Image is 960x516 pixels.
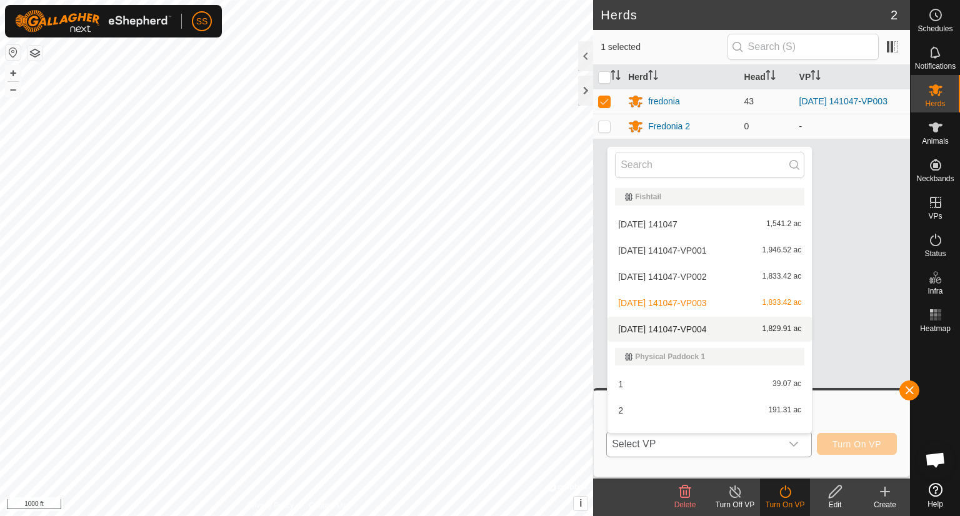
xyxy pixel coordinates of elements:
span: [DATE] 141047-VP002 [618,272,706,281]
span: [DATE] 141047-VP001 [618,246,706,255]
span: 1,946.52 ac [762,246,801,255]
li: 2025-08-22 141047 [607,212,812,237]
button: i [574,497,587,510]
button: Map Layers [27,46,42,61]
button: + [6,66,21,81]
span: 1 [618,380,623,389]
div: Turn On VP [760,499,810,510]
div: dropdown trigger [781,432,806,457]
span: 234.11 ac [768,432,801,441]
p-sorticon: Activate to sort [648,72,658,82]
span: Animals [922,137,949,145]
span: Herds [925,100,945,107]
span: [DATE] 141047 [618,220,677,229]
span: transition [618,432,654,441]
span: i [579,498,582,509]
div: Turn Off VP [710,499,760,510]
ul: Option List [607,183,812,449]
span: 1 selected [601,41,727,54]
img: Gallagher Logo [15,10,171,32]
button: Turn On VP [817,433,897,455]
span: Status [924,250,946,257]
a: Help [911,478,960,513]
span: Delete [674,500,696,509]
button: – [6,82,21,97]
span: [DATE] 141047-VP003 [618,299,706,307]
div: Edit [810,499,860,510]
div: Fishtail [625,193,794,201]
span: Select VP [607,432,781,457]
span: SS [196,15,208,28]
input: Search (S) [727,34,879,60]
span: Notifications [915,62,956,70]
span: 191.31 ac [768,406,801,415]
p-sorticon: Activate to sort [611,72,621,82]
li: 1 [607,372,812,397]
span: 0 [744,121,749,131]
span: 1,541.2 ac [766,220,801,229]
span: VPs [928,212,942,220]
th: Herd [623,65,739,89]
span: Turn On VP [832,439,881,449]
a: Contact Us [309,500,346,511]
span: 2 [891,6,897,24]
input: Search [615,152,804,178]
button: Reset Map [6,45,21,60]
li: 2025-08-22 141047-VP002 [607,264,812,289]
li: 2 [607,398,812,423]
h2: Herds [601,7,891,22]
li: 2025-08-22 141047-VP001 [607,238,812,263]
a: [DATE] 141047-VP003 [799,96,887,106]
span: 1,833.42 ac [762,299,801,307]
span: 43 [744,96,754,106]
span: Help [927,500,943,508]
span: [DATE] 141047-VP004 [618,325,706,334]
span: 39.07 ac [772,380,801,389]
span: 2 [618,406,623,415]
span: Heatmap [920,325,951,332]
span: Schedules [917,25,952,32]
li: transition [607,424,812,449]
a: Privacy Policy [247,500,294,511]
span: Infra [927,287,942,295]
td: - [794,114,910,139]
a: Open chat [917,441,954,479]
div: Create [860,499,910,510]
div: fredonia [648,95,680,108]
div: Fredonia 2 [648,120,690,133]
span: 1,833.42 ac [762,272,801,281]
th: VP [794,65,910,89]
span: Neckbands [916,175,954,182]
p-sorticon: Activate to sort [811,72,821,82]
div: Physical Paddock 1 [625,353,794,360]
th: Head [739,65,794,89]
span: 1,829.91 ac [762,325,801,334]
li: 2025-08-22 141047-VP003 [607,290,812,315]
li: 2025-08-22 141047-VP004 [607,317,812,342]
p-sorticon: Activate to sort [766,72,776,82]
